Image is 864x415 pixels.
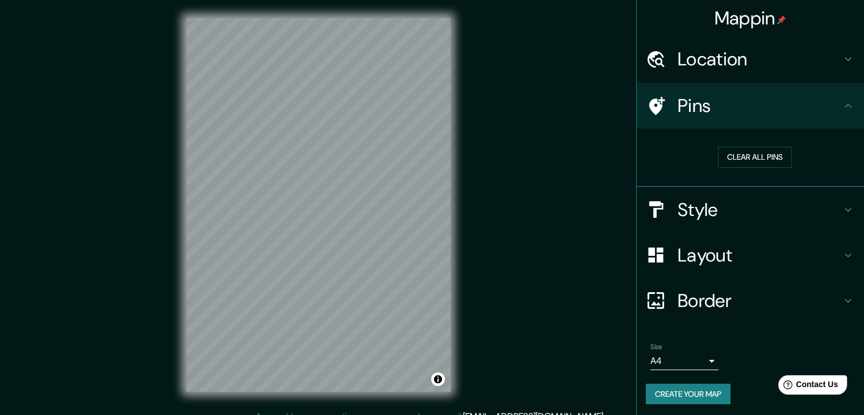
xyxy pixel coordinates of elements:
div: Layout [637,233,864,278]
h4: Layout [678,244,841,267]
h4: Pins [678,94,841,117]
canvas: Map [186,18,450,392]
button: Create your map [646,384,731,405]
h4: Style [678,198,841,221]
div: Pins [637,83,864,128]
button: Toggle attribution [431,372,445,386]
button: Clear all pins [718,147,792,168]
div: A4 [650,352,719,370]
h4: Border [678,289,841,312]
div: Style [637,187,864,233]
label: Size [650,342,662,351]
div: Location [637,36,864,82]
div: Border [637,278,864,323]
h4: Location [678,48,841,70]
img: pin-icon.png [777,15,786,24]
h4: Mappin [715,7,787,30]
iframe: Help widget launcher [763,371,852,402]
